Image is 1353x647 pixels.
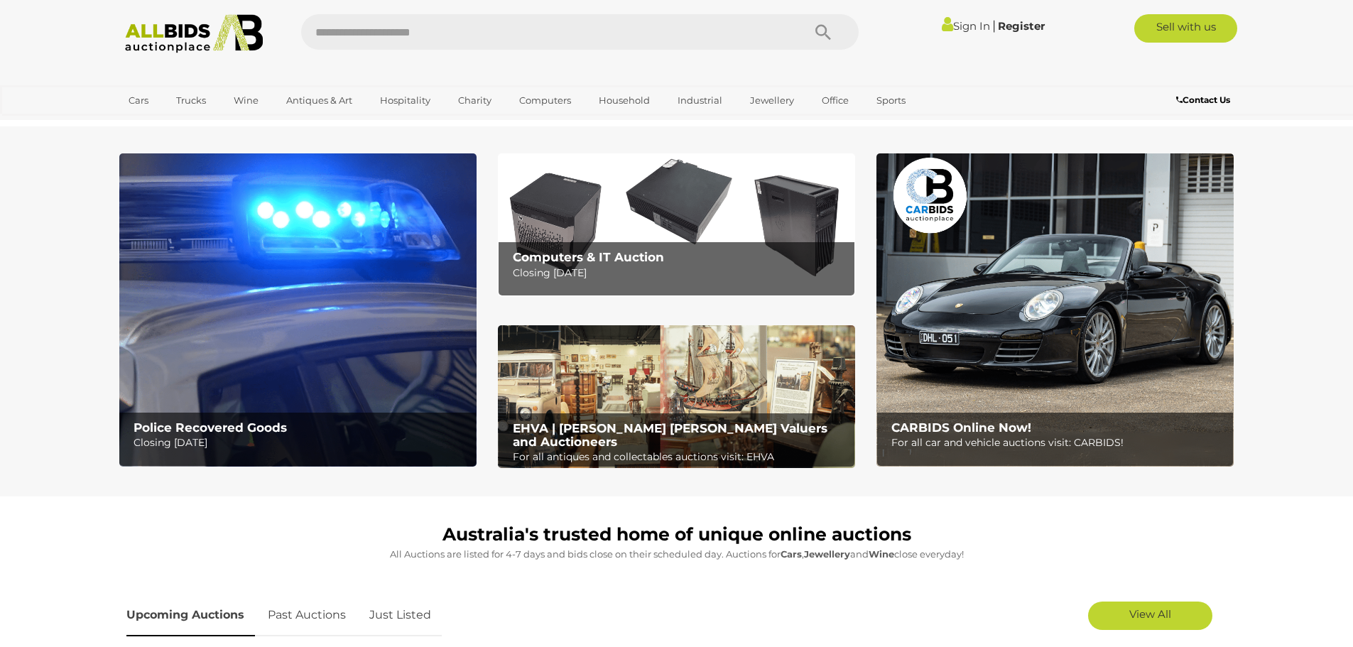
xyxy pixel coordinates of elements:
b: CARBIDS Online Now! [891,420,1031,435]
a: Wine [224,89,268,112]
a: Antiques & Art [277,89,362,112]
strong: Wine [869,548,894,560]
a: Police Recovered Goods Police Recovered Goods Closing [DATE] [119,153,477,467]
a: Industrial [668,89,732,112]
p: Closing [DATE] [513,264,847,282]
b: Contact Us [1176,94,1230,105]
p: For all car and vehicle auctions visit: CARBIDS! [891,434,1226,452]
a: Past Auctions [257,594,357,636]
button: Search [788,14,859,50]
a: Sign In [942,19,990,33]
a: Contact Us [1176,92,1234,108]
a: Jewellery [741,89,803,112]
img: Police Recovered Goods [119,153,477,467]
span: | [992,18,996,33]
h1: Australia's trusted home of unique online auctions [126,525,1227,545]
a: View All [1088,602,1212,630]
a: Just Listed [359,594,442,636]
b: EHVA | [PERSON_NAME] [PERSON_NAME] Valuers and Auctioneers [513,421,827,449]
a: EHVA | Evans Hastings Valuers and Auctioneers EHVA | [PERSON_NAME] [PERSON_NAME] Valuers and Auct... [498,325,855,469]
a: Household [589,89,659,112]
a: CARBIDS Online Now! CARBIDS Online Now! For all car and vehicle auctions visit: CARBIDS! [876,153,1234,467]
a: Charity [449,89,501,112]
a: Sell with us [1134,14,1237,43]
a: Computers & IT Auction Computers & IT Auction Closing [DATE] [498,153,855,296]
a: Office [813,89,858,112]
img: CARBIDS Online Now! [876,153,1234,467]
strong: Cars [781,548,802,560]
p: For all antiques and collectables auctions visit: EHVA [513,448,847,466]
img: EHVA | Evans Hastings Valuers and Auctioneers [498,325,855,469]
img: Allbids.com.au [117,14,271,53]
a: Computers [510,89,580,112]
span: View All [1129,607,1171,621]
p: All Auctions are listed for 4-7 days and bids close on their scheduled day. Auctions for , and cl... [126,546,1227,562]
p: Closing [DATE] [134,434,468,452]
a: Cars [119,89,158,112]
strong: Jewellery [804,548,850,560]
img: Computers & IT Auction [498,153,855,296]
a: Hospitality [371,89,440,112]
b: Police Recovered Goods [134,420,287,435]
a: Sports [867,89,915,112]
a: Register [998,19,1045,33]
b: Computers & IT Auction [513,250,664,264]
a: Upcoming Auctions [126,594,255,636]
a: [GEOGRAPHIC_DATA] [119,112,239,136]
a: Trucks [167,89,215,112]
